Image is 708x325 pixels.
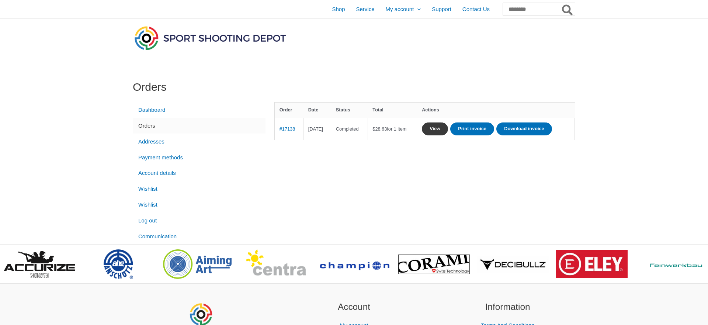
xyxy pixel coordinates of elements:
h2: Account [287,300,422,314]
img: brand logo [556,250,628,278]
span: Actions [422,107,439,113]
a: View order number 17138 [280,126,295,132]
h1: Orders [133,80,575,94]
a: Orders [133,118,265,134]
span: Status [336,107,350,113]
span: $ [372,126,375,132]
a: Communication [133,228,265,244]
span: 28.63 [372,126,387,132]
time: [DATE] [308,126,323,132]
td: Completed [331,118,368,140]
a: View order 17138 [422,122,448,135]
nav: Account pages [133,102,265,245]
a: Dashboard [133,102,265,118]
a: Print invoice order number 17138 [450,122,494,135]
a: Log out [133,212,265,228]
a: Wishlist [133,197,265,213]
a: Addresses [133,134,265,149]
a: Payment methods [133,149,265,165]
a: Account details [133,165,265,181]
span: Total [372,107,383,113]
td: for 1 item [368,118,417,140]
img: Sport Shooting Depot [133,24,288,52]
a: Download invoice order number 17138 [496,122,552,135]
h2: Information [440,300,575,314]
span: Date [308,107,319,113]
button: Search [560,3,575,15]
span: Order [280,107,292,113]
a: Wishlist [133,181,265,197]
